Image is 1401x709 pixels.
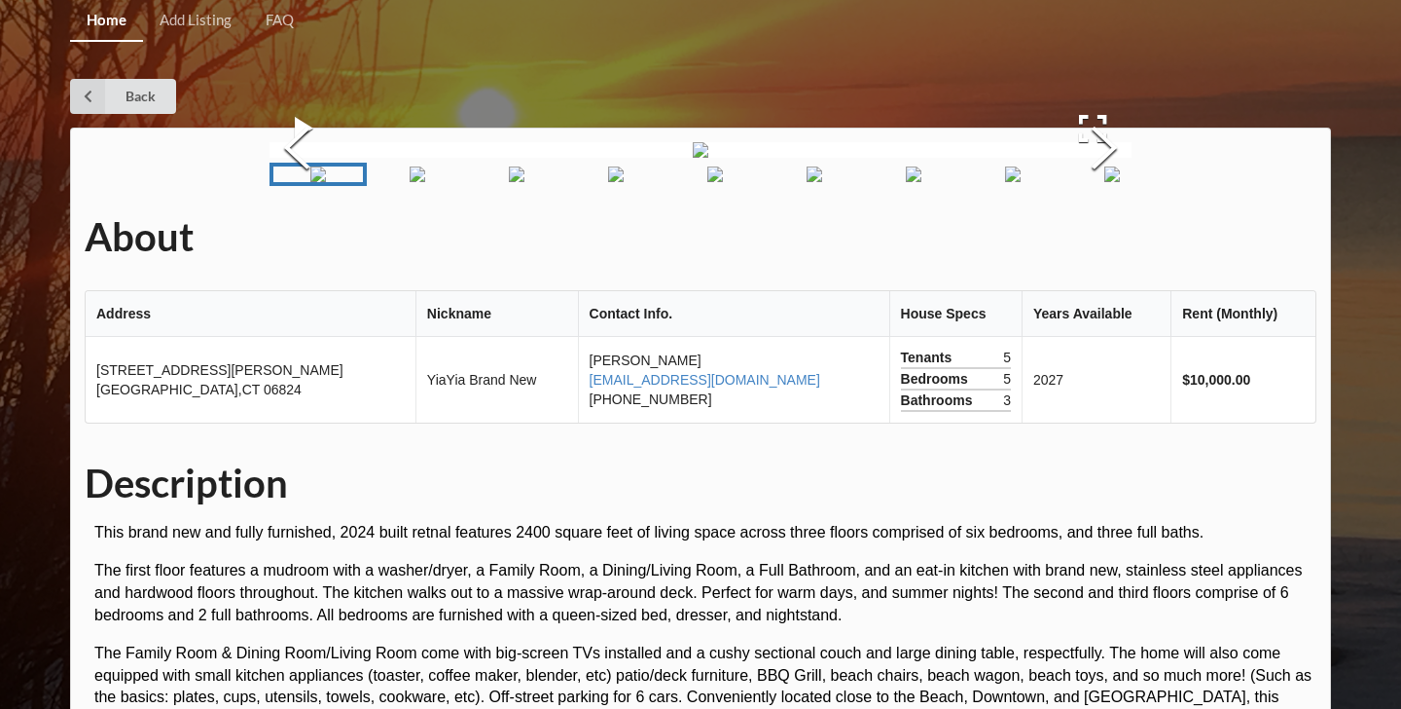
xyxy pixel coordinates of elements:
[807,167,822,182] img: 12SandyWay%2F2024-03-28%2012.54.05.jpg
[1063,163,1161,186] a: Go to Slide 9
[86,291,415,337] th: Address
[1003,348,1011,367] span: 5
[96,362,343,378] span: [STREET_ADDRESS][PERSON_NAME]
[94,522,1316,544] p: This brand new and fully furnished, 2024 built retnal features 2400 square feet of living space a...
[369,163,466,186] a: Go to Slide 2
[1005,167,1021,182] img: 12SandyWay%2F2024-03-28%2013.06.04.jpg
[590,372,820,388] a: [EMAIL_ADDRESS][DOMAIN_NAME]
[1077,62,1132,239] button: Next Slide
[85,212,1316,262] h1: About
[707,167,723,182] img: 12SandyWay%2F2024-03-28%2012.42.21.jpg
[865,163,962,186] a: Go to Slide 7
[1054,100,1132,157] button: Open Fullscreen
[766,163,863,186] a: Go to Slide 6
[901,369,973,389] span: Bedrooms
[1022,291,1170,337] th: Years Available
[666,163,764,186] a: Go to Slide 5
[1182,372,1250,388] b: $10,000.00
[85,459,1316,508] h1: Description
[901,391,978,410] span: Bathrooms
[415,337,578,423] td: YiaYia Brand New
[906,167,921,182] img: 12SandyWay%2F2024-03-28%2012.59.39.jpg
[1022,337,1170,423] td: 2027
[1170,291,1315,337] th: Rent (Monthly)
[964,163,1061,186] a: Go to Slide 8
[410,167,425,182] img: 12SandyWay%2F2024-03-28%2012.04.06.jpg
[901,348,957,367] span: Tenants
[567,163,665,186] a: Go to Slide 4
[1003,391,1011,410] span: 3
[70,79,176,114] a: Back
[889,291,1022,337] th: House Specs
[94,560,1316,627] p: The first floor features a mudroom with a washer/dryer, a Family Room, a Dining/Living Room, a Fu...
[608,167,624,182] img: 12SandyWay%2F2024-03-28%2012.41.33.jpg
[509,167,524,182] img: 12SandyWay%2F2024-03-28%2012.08.18.jpg
[415,291,578,337] th: Nickname
[578,291,889,337] th: Contact Info.
[1003,369,1011,389] span: 5
[578,337,889,423] td: [PERSON_NAME] [PHONE_NUMBER]
[269,163,1132,186] div: Thumbnail Navigation
[468,163,565,186] a: Go to Slide 3
[693,142,708,158] img: 12SandyWay%2F2024-03-28%2011.58.55.jpg
[96,382,302,397] span: [GEOGRAPHIC_DATA] , CT 06824
[269,62,324,239] button: Previous Slide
